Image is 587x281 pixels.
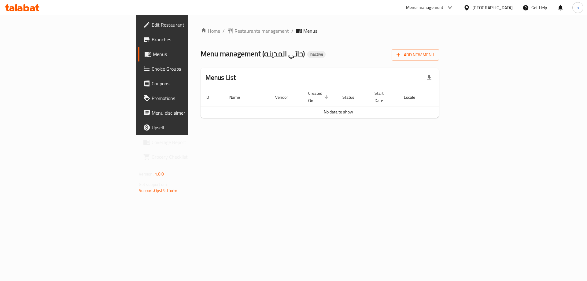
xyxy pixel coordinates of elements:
[392,49,439,61] button: Add New Menu
[307,51,326,58] div: Inactive
[234,27,289,35] span: Restaurants management
[308,90,330,104] span: Created On
[342,94,362,101] span: Status
[275,94,296,101] span: Vendor
[139,187,178,194] a: Support.OpsPlatform
[205,73,236,82] h2: Menus List
[152,153,229,161] span: Grocery Checklist
[152,109,229,116] span: Menu disclaimer
[422,70,437,85] div: Export file
[303,27,317,35] span: Menus
[152,80,229,87] span: Coupons
[138,61,234,76] a: Choice Groups
[138,105,234,120] a: Menu disclaimer
[153,50,229,58] span: Menus
[472,4,513,11] div: [GEOGRAPHIC_DATA]
[227,27,289,35] a: Restaurants management
[155,170,164,178] span: 1.0.0
[201,27,439,35] nav: breadcrumb
[138,91,234,105] a: Promotions
[138,76,234,91] a: Coupons
[152,36,229,43] span: Branches
[139,180,167,188] span: Get support on:
[138,32,234,47] a: Branches
[430,88,476,106] th: Actions
[152,94,229,102] span: Promotions
[152,124,229,131] span: Upsell
[139,170,154,178] span: Version:
[307,52,326,57] span: Inactive
[152,65,229,72] span: Choice Groups
[201,47,305,61] span: Menu management ( حاتي المدينه )
[404,94,423,101] span: Locale
[205,94,217,101] span: ID
[138,47,234,61] a: Menus
[201,88,476,118] table: enhanced table
[152,21,229,28] span: Edit Restaurant
[375,90,392,104] span: Start Date
[229,94,248,101] span: Name
[138,135,234,150] a: Coverage Report
[152,139,229,146] span: Coverage Report
[324,108,353,116] span: No data to show
[138,120,234,135] a: Upsell
[138,17,234,32] a: Edit Restaurant
[397,51,434,59] span: Add New Menu
[138,150,234,164] a: Grocery Checklist
[291,27,293,35] li: /
[577,4,579,11] span: n
[406,4,444,11] div: Menu-management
